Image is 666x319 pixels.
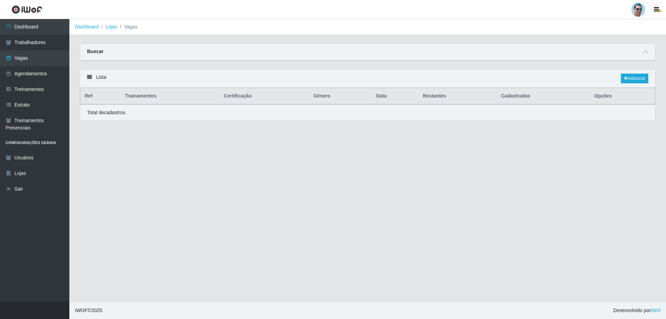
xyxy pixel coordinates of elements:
[372,88,419,104] th: Data
[80,69,655,88] div: Lista
[613,307,660,314] span: Desenvolvido por
[75,24,99,30] a: Dashboard
[621,74,648,83] a: Adicionar
[309,88,372,104] th: Gênero
[80,88,121,104] th: Ref
[651,308,660,313] a: iWof
[87,109,127,116] p: Total de cadastros.
[121,88,220,104] th: Trainamentos
[117,23,138,31] li: Vagas
[75,308,88,313] span: IWOF
[220,88,309,104] th: Certificação
[105,24,117,30] a: Lojas
[419,88,497,104] th: Restantes
[75,307,103,314] span: © 2025 .
[11,5,42,14] img: CoreUI Logo
[497,88,590,104] th: Cadastradas
[69,19,666,35] nav: breadcrumb
[87,49,103,54] strong: Buscar
[590,88,655,104] th: Opções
